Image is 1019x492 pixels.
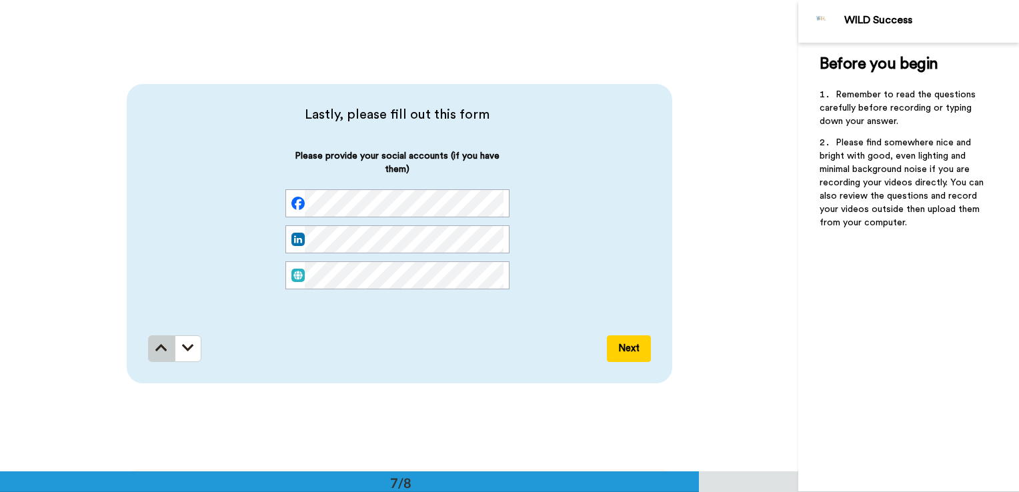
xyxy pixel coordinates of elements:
[844,14,1018,27] div: WILD Success
[806,5,838,37] img: Profile Image
[820,90,978,126] span: Remember to read the questions carefully before recording or typing down your answer.
[820,56,938,72] span: Before you begin
[607,335,651,362] button: Next
[291,197,305,210] img: facebook.svg
[291,233,305,246] img: linked-in.png
[291,269,305,282] img: web.svg
[148,105,647,124] span: Lastly, please fill out this form
[369,473,433,492] div: 7/8
[285,149,510,189] span: Please provide your social accounts (if you have them)
[820,138,986,227] span: Please find somewhere nice and bright with good, even lighting and minimal background noise if yo...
